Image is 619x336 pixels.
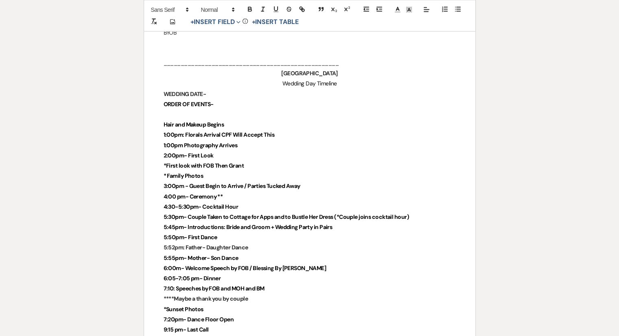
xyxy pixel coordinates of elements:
[164,203,238,210] strong: 4:30-5:30pm- Cocktail Hour
[164,326,209,333] strong: 9:15 pm- Last Call
[164,28,456,38] p: BYOB
[164,121,224,128] strong: Hair and Makeup Begins
[164,182,300,190] strong: 3:00pm - Guest Begin to Arrive / Parties Tucked Away
[164,131,274,138] strong: 1:00pm: Florals Arrival CPF Will Accept This
[164,193,223,200] strong: 4:00 pm- Ceremony **
[164,264,326,272] strong: 6:00m- Welcome Speech by FOB / Blessing By [PERSON_NAME]
[164,233,217,241] strong: 5:50pm- First Dance
[421,5,432,15] span: Alignment
[164,244,248,251] strong: 5:52pm: Father- Daughter Dance
[392,5,403,15] span: Text Color
[164,223,332,231] strong: 5:45pm- Introductions: Bride and Groom + Wedding Party in Pairs
[188,17,244,27] button: Insert Field
[164,305,203,313] strong: *Sunset Photos
[164,58,456,68] p: ___________________________________________________
[282,80,337,87] span: Wedding Day Timeline
[164,295,248,302] strong: ****Maybe a thank you by couple
[164,90,206,98] strong: WEDDING DATE-
[164,254,238,262] strong: 5:55pm- Mother- Son Dance
[164,275,221,282] strong: 6:05-7:05 pm- Dinner
[164,162,244,169] strong: *First look with FOB Then Grant
[252,19,255,25] span: +
[164,152,214,159] strong: 2:00pm- First Look
[164,316,234,323] strong: 7:20pm- Dance Floor Open
[249,17,301,27] button: +Insert Table
[164,172,203,179] strong: * Family Photos
[197,5,237,15] span: Header Formats
[164,142,237,149] strong: 1:00pm Photography Arrives
[403,5,415,15] span: Text Background Color
[164,285,265,292] strong: 7:10: Speeches by FOB and MOH and BM
[281,70,337,77] strong: [GEOGRAPHIC_DATA]
[190,19,194,25] span: +
[164,213,409,220] strong: 5:30pm- Couple Taken to Cottage for Apps and to Bustle Her Dress (*Couple joins cocktail hour)
[164,100,214,108] strong: ORDER OF EVENTS-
